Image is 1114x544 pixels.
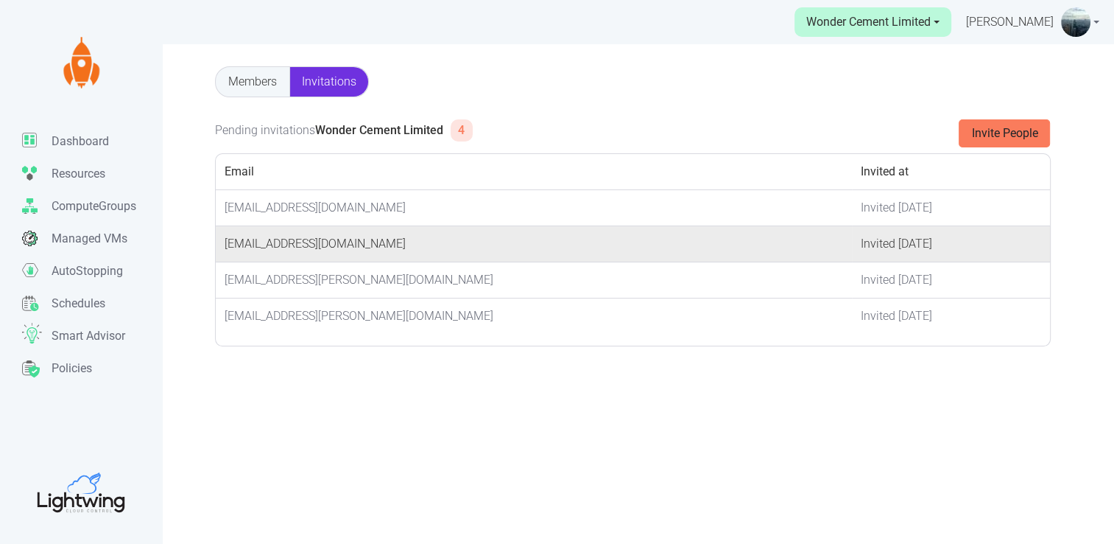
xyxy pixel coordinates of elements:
[22,158,162,190] a: Resources
[22,255,162,287] a: AutoStopping
[52,262,123,280] p: AutoStopping
[52,360,92,377] p: Policies
[794,7,951,37] a: Wonder Cement Limited
[22,287,162,320] a: Schedules
[216,67,289,97] a: Members
[22,223,162,255] a: Managed VMs
[22,125,162,158] a: Dashboard
[52,295,105,313] p: Schedules
[52,133,109,150] p: Dashboard
[451,119,473,142] span: 4
[216,154,852,190] th: Email
[55,37,107,88] img: Lightwing
[52,165,105,183] p: Resources
[852,226,1050,262] td: Invited [DATE]
[290,67,368,97] a: Invitations
[216,262,852,299] td: [EMAIL_ADDRESS][PERSON_NAME][DOMAIN_NAME]
[216,226,852,262] td: [EMAIL_ADDRESS][DOMAIN_NAME]
[52,230,127,248] p: Managed VMs
[852,190,1050,226] td: Invited [DATE]
[852,154,1050,190] th: Invited at
[959,119,1050,147] button: Invite People
[216,299,852,335] td: [EMAIL_ADDRESS][PERSON_NAME][DOMAIN_NAME]
[966,13,1054,31] span: [PERSON_NAME]
[22,190,162,223] a: ComputeGroups
[216,190,852,226] td: [EMAIL_ADDRESS][DOMAIN_NAME]
[315,122,443,139] span: Wonder Cement Limited
[22,320,162,352] a: Smart Advisor
[215,123,473,137] span: Pending invitations
[852,262,1050,299] td: Invited [DATE]
[22,352,162,385] a: Policies
[852,299,1050,335] td: Invited [DATE]
[52,198,136,215] p: ComputeGroups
